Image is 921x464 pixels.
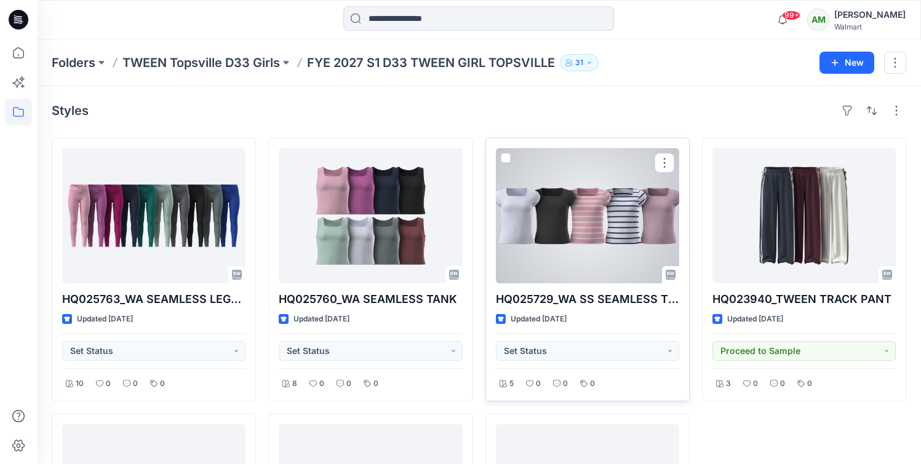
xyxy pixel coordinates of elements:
[727,313,783,326] p: Updated [DATE]
[780,377,785,390] p: 0
[509,377,514,390] p: 5
[782,10,800,20] span: 99+
[62,148,245,283] a: HQ025763_WA SEAMLESS LEGGING
[279,291,462,308] p: HQ025760_WA SEAMLESS TANK
[279,148,462,283] a: HQ025760_WA SEAMLESS TANK
[563,377,568,390] p: 0
[160,377,165,390] p: 0
[712,148,896,283] a: HQ023940_TWEEN TRACK PANT
[52,103,89,118] h4: Styles
[52,54,95,71] a: Folders
[726,377,731,390] p: 3
[590,377,595,390] p: 0
[346,377,351,390] p: 0
[373,377,378,390] p: 0
[319,377,324,390] p: 0
[807,9,829,31] div: AM
[293,313,349,326] p: Updated [DATE]
[834,7,906,22] div: [PERSON_NAME]
[106,377,111,390] p: 0
[122,54,280,71] a: TWEEN Topsville D33 Girls
[292,377,297,390] p: 8
[712,291,896,308] p: HQ023940_TWEEN TRACK PANT
[62,291,245,308] p: HQ025763_WA SEAMLESS LEGGING
[807,377,812,390] p: 0
[77,313,133,326] p: Updated [DATE]
[496,148,679,283] a: HQ025729_WA SS SEAMLESS TEE
[536,377,541,390] p: 0
[834,22,906,31] div: Walmart
[511,313,567,326] p: Updated [DATE]
[560,54,599,71] button: 31
[307,54,555,71] p: FYE 2027 S1 D33 TWEEN GIRL TOPSVILLE
[819,52,874,74] button: New
[575,56,583,69] p: 31
[76,377,84,390] p: 10
[496,291,679,308] p: HQ025729_WA SS SEAMLESS TEE
[753,377,758,390] p: 0
[133,377,138,390] p: 0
